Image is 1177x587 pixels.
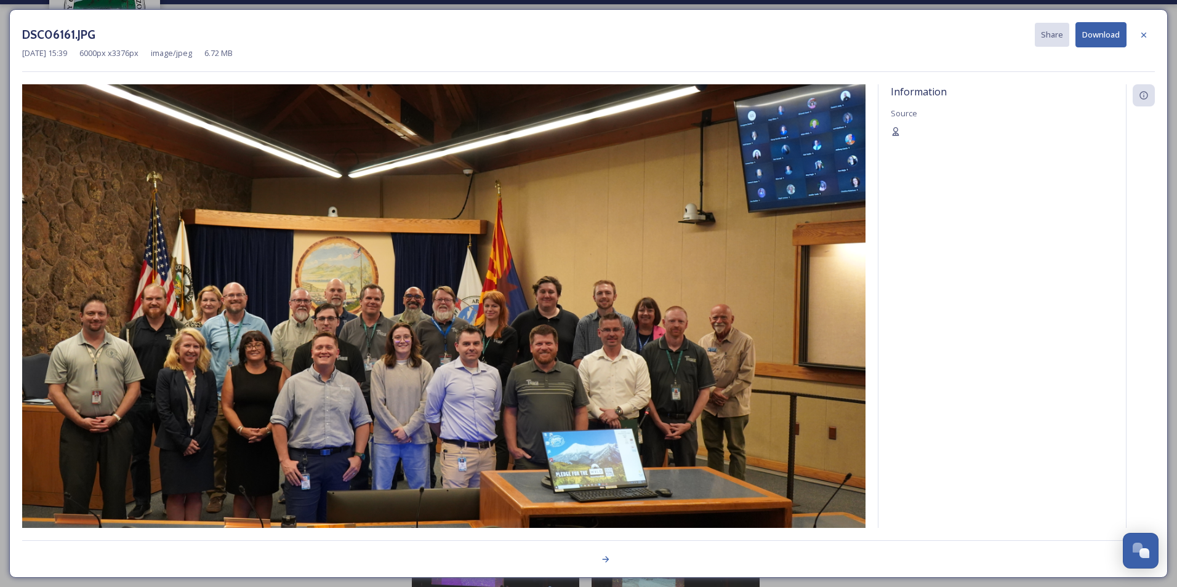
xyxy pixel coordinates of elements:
span: Source [891,108,917,119]
img: DSC06161.JPG [22,84,866,559]
span: Information [891,85,947,98]
button: Open Chat [1123,533,1159,569]
h3: DSC06161.JPG [22,26,95,44]
span: image/jpeg [151,47,192,59]
button: Share [1035,23,1069,47]
span: 6000 px x 3376 px [79,47,139,59]
span: 6.72 MB [204,47,233,59]
span: [DATE] 15:39 [22,47,67,59]
button: Download [1075,22,1127,47]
